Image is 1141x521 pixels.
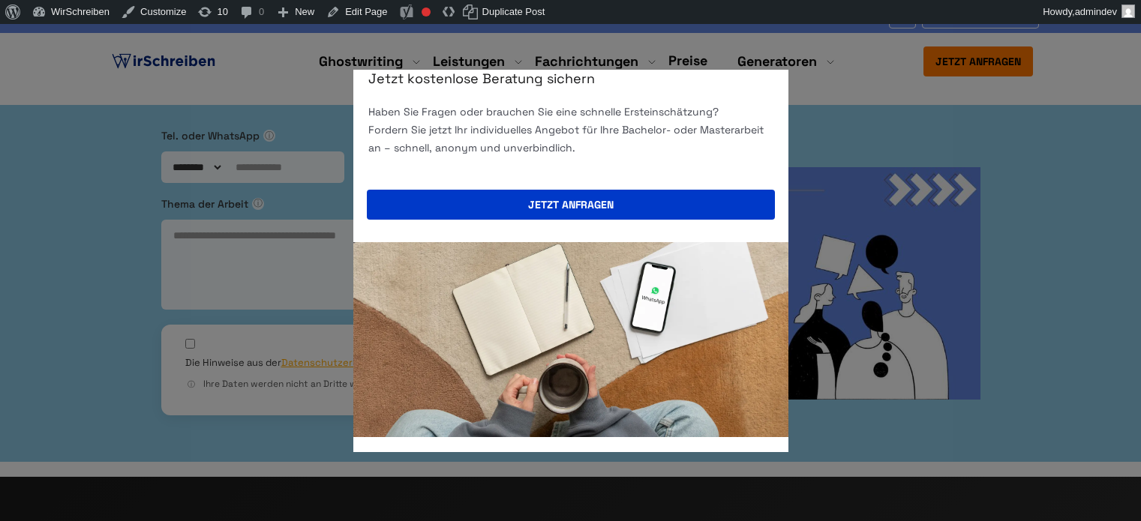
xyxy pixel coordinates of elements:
[353,242,788,437] img: exit
[368,121,773,157] p: Fordern Sie jetzt Ihr individuelles Angebot für Ihre Bachelor- oder Masterarbeit an – schnell, an...
[353,70,788,88] div: Jetzt kostenlose Beratung sichern
[367,190,775,220] button: Jetzt anfragen
[1075,6,1117,17] span: admindev
[368,103,773,121] p: Haben Sie Fragen oder brauchen Sie eine schnelle Ersteinschätzung?
[422,7,431,16] div: Focus keyphrase not set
